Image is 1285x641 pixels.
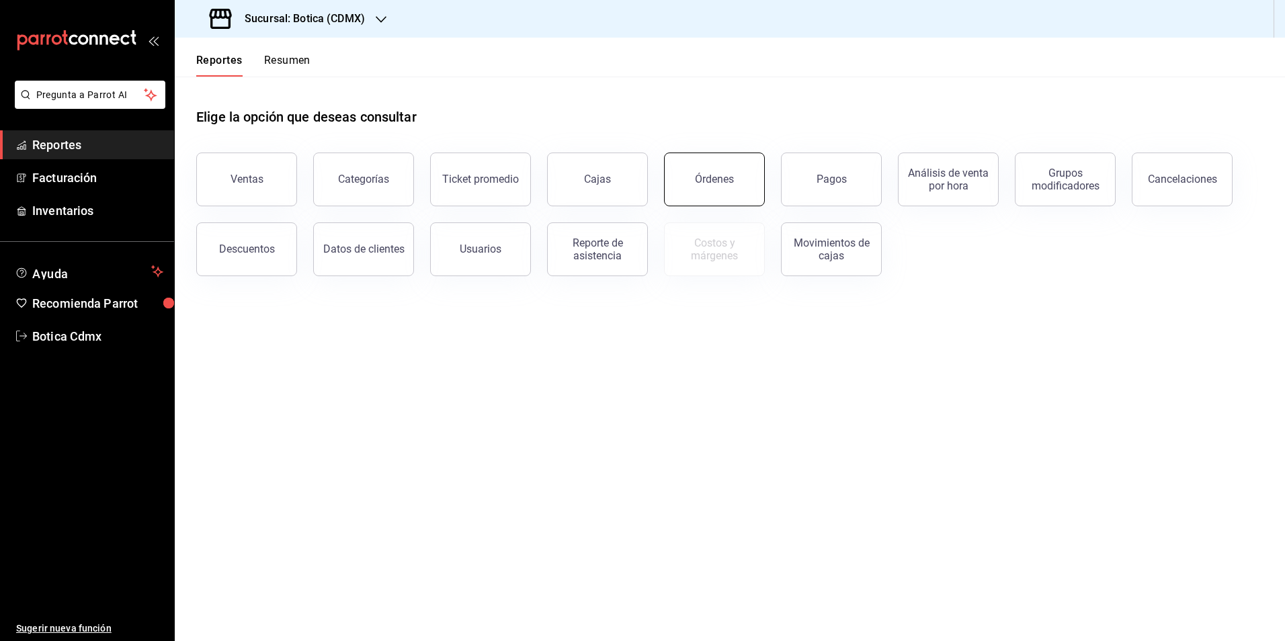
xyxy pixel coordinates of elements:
div: Cancelaciones [1148,173,1217,185]
a: Pregunta a Parrot AI [9,97,165,112]
div: Costos y márgenes [673,237,756,262]
button: Descuentos [196,222,297,276]
button: Resumen [264,54,310,77]
div: Datos de clientes [323,243,405,255]
div: Ventas [231,173,263,185]
button: Reportes [196,54,243,77]
div: Reporte de asistencia [556,237,639,262]
button: Pagos [781,153,882,206]
div: Descuentos [219,243,275,255]
span: Botica Cdmx [32,327,163,345]
div: Grupos modificadores [1024,167,1107,192]
div: Pagos [817,173,847,185]
span: Sugerir nueva función [16,622,163,636]
button: Pregunta a Parrot AI [15,81,165,109]
span: Facturación [32,169,163,187]
button: Contrata inventarios para ver este reporte [664,222,765,276]
div: Categorías [338,173,389,185]
div: Movimientos de cajas [790,237,873,262]
button: Categorías [313,153,414,206]
button: Usuarios [430,222,531,276]
button: Órdenes [664,153,765,206]
div: navigation tabs [196,54,310,77]
div: Cajas [584,173,611,185]
span: Pregunta a Parrot AI [36,88,144,102]
button: Análisis de venta por hora [898,153,999,206]
div: Usuarios [460,243,501,255]
button: Ticket promedio [430,153,531,206]
span: Reportes [32,136,163,154]
button: Grupos modificadores [1015,153,1116,206]
h3: Sucursal: Botica (CDMX) [234,11,365,27]
button: Movimientos de cajas [781,222,882,276]
button: Reporte de asistencia [547,222,648,276]
button: Datos de clientes [313,222,414,276]
h1: Elige la opción que deseas consultar [196,107,417,127]
button: Ventas [196,153,297,206]
div: Ticket promedio [442,173,519,185]
div: Análisis de venta por hora [907,167,990,192]
button: open_drawer_menu [148,35,159,46]
span: Recomienda Parrot [32,294,163,312]
button: Cancelaciones [1132,153,1233,206]
span: Inventarios [32,202,163,220]
span: Ayuda [32,263,146,280]
div: Órdenes [695,173,734,185]
button: Cajas [547,153,648,206]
